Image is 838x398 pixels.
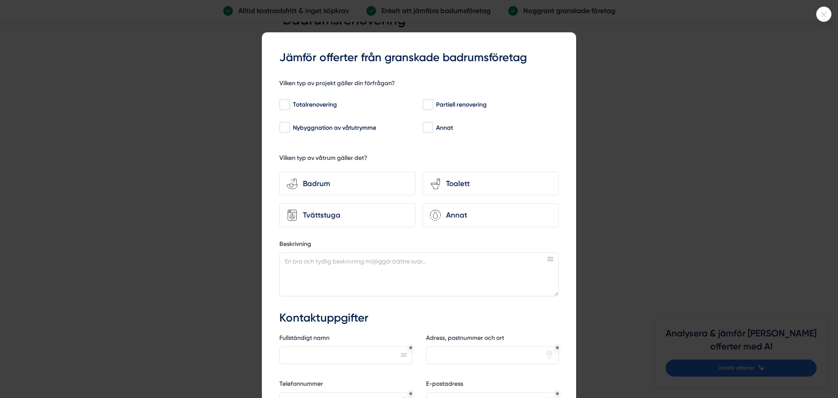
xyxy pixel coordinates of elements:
input: Nybyggnation av våtutrymme [279,123,289,132]
input: Partiell renovering [422,100,433,109]
label: Fullständigt namn [279,334,412,345]
label: Telefonnummer [279,380,412,391]
h3: Kontaktuppgifter [279,310,559,326]
label: Adress, postnummer och ort [426,334,559,345]
label: Beskrivning [279,240,559,251]
input: Annat [422,123,433,132]
label: E-postadress [426,380,559,391]
h5: Vilken typ av våtrum gäller det? [279,154,367,165]
h5: Vilken typ av projekt gäller din förfrågan? [279,79,395,90]
div: Obligatoriskt [556,346,559,350]
div: Obligatoriskt [556,392,559,395]
div: Obligatoriskt [409,346,412,350]
h3: Jämför offerter från granskade badrumsföretag [279,50,559,66]
div: Obligatoriskt [409,392,412,395]
input: Totalrenovering [279,100,289,109]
